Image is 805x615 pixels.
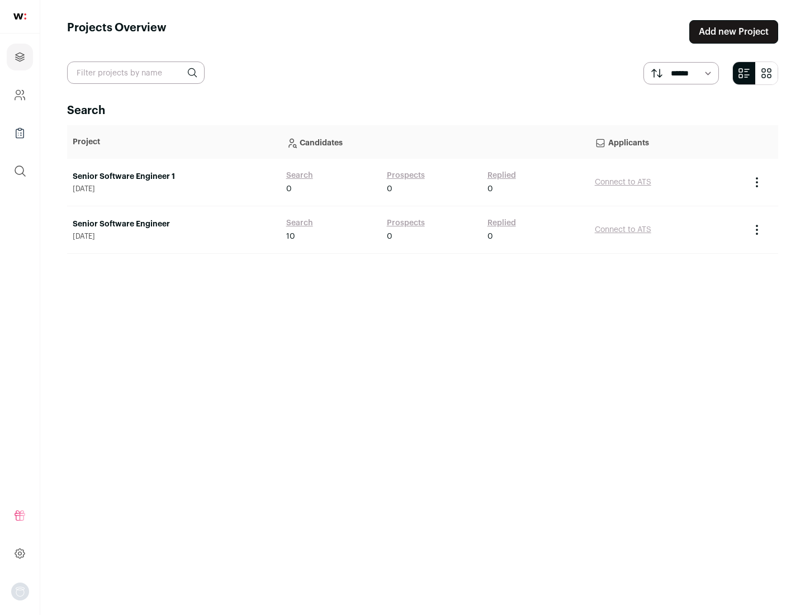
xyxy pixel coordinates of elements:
[286,170,313,181] a: Search
[286,131,584,153] p: Candidates
[387,231,392,242] span: 0
[67,20,167,44] h1: Projects Overview
[13,13,26,20] img: wellfound-shorthand-0d5821cbd27db2630d0214b213865d53afaa358527fdda9d0ea32b1df1b89c2c.svg
[7,82,33,108] a: Company and ATS Settings
[387,217,425,229] a: Prospects
[689,20,778,44] a: Add new Project
[73,184,275,193] span: [DATE]
[7,120,33,146] a: Company Lists
[73,171,275,182] a: Senior Software Engineer 1
[67,103,778,119] h2: Search
[7,44,33,70] a: Projects
[487,231,493,242] span: 0
[73,232,275,241] span: [DATE]
[595,131,739,153] p: Applicants
[750,223,764,236] button: Project Actions
[286,217,313,229] a: Search
[595,226,651,234] a: Connect to ATS
[73,219,275,230] a: Senior Software Engineer
[11,583,29,600] button: Open dropdown
[73,136,275,148] p: Project
[387,170,425,181] a: Prospects
[750,176,764,189] button: Project Actions
[487,183,493,195] span: 0
[595,178,651,186] a: Connect to ATS
[487,170,516,181] a: Replied
[387,183,392,195] span: 0
[286,231,295,242] span: 10
[286,183,292,195] span: 0
[67,61,205,84] input: Filter projects by name
[11,583,29,600] img: nopic.png
[487,217,516,229] a: Replied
